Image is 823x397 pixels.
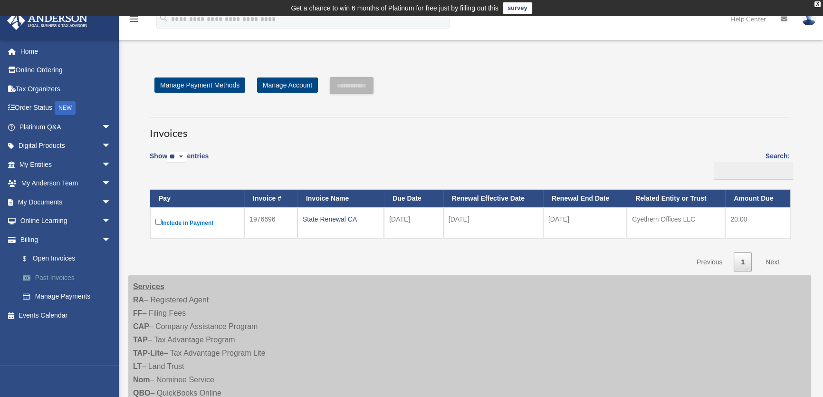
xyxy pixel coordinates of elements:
a: survey [503,2,532,14]
th: Due Date: activate to sort column ascending [384,190,443,207]
th: Renewal End Date: activate to sort column ascending [543,190,627,207]
strong: CAP [133,322,149,330]
td: 20.00 [725,207,790,238]
input: Search: [714,162,793,180]
span: arrow_drop_down [102,174,121,194]
a: Events Calendar [7,306,125,325]
label: Search: [710,150,790,180]
td: 1976696 [244,207,297,238]
a: Past Invoices [13,268,125,287]
a: Platinum Q&Aarrow_drop_down [7,117,125,136]
i: search [159,13,169,23]
th: Amount Due: activate to sort column ascending [725,190,790,207]
a: $Open Invoices [13,249,121,269]
label: Include in Payment [155,217,239,229]
td: [DATE] [384,207,443,238]
a: Previous [689,252,729,272]
strong: FF [133,309,143,317]
a: Online Ordering [7,61,125,80]
span: $ [28,253,33,265]
span: arrow_drop_down [102,230,121,250]
a: Manage Account [257,77,318,93]
img: Anderson Advisors Platinum Portal [4,11,90,30]
label: Show entries [150,150,209,172]
span: arrow_drop_down [102,212,121,231]
select: Showentries [167,152,187,163]
strong: Services [133,282,164,290]
a: Order StatusNEW [7,98,125,118]
a: Next [758,252,786,272]
div: NEW [55,101,76,115]
div: Get a chance to win 6 months of Platinum for free just by filling out this [291,2,498,14]
strong: RA [133,296,144,304]
div: State Renewal CA [303,213,379,226]
th: Invoice Name: activate to sort column ascending [297,190,384,207]
a: My Entitiesarrow_drop_down [7,155,125,174]
th: Related Entity or Trust: activate to sort column ascending [627,190,725,207]
strong: QBO [133,389,150,397]
th: Invoice #: activate to sort column ascending [244,190,297,207]
a: menu [128,17,140,25]
strong: LT [133,362,142,370]
strong: TAP-Lite [133,349,164,357]
span: arrow_drop_down [102,155,121,174]
input: Include in Payment [155,219,162,225]
img: User Pic [802,12,816,26]
a: Manage Payment Methods [154,77,245,93]
a: My Documentsarrow_drop_down [7,193,125,212]
th: Renewal Effective Date: activate to sort column ascending [443,190,543,207]
a: Digital Productsarrow_drop_down [7,136,125,155]
td: [DATE] [443,207,543,238]
span: arrow_drop_down [102,117,121,137]
a: Manage Payments [13,287,125,306]
h3: Invoices [150,117,790,141]
span: arrow_drop_down [102,136,121,156]
span: arrow_drop_down [102,193,121,212]
a: My Anderson Teamarrow_drop_down [7,174,125,193]
td: [DATE] [543,207,627,238]
th: Pay: activate to sort column descending [150,190,244,207]
a: Billingarrow_drop_down [7,230,125,249]
strong: TAP [133,336,148,344]
strong: Nom [133,376,150,384]
a: Tax Organizers [7,79,125,98]
div: close [814,1,821,7]
a: 1 [734,252,752,272]
td: Cyethem Offices LLC [627,207,725,238]
a: Online Learningarrow_drop_down [7,212,125,231]
a: Home [7,42,125,61]
i: menu [128,13,140,25]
